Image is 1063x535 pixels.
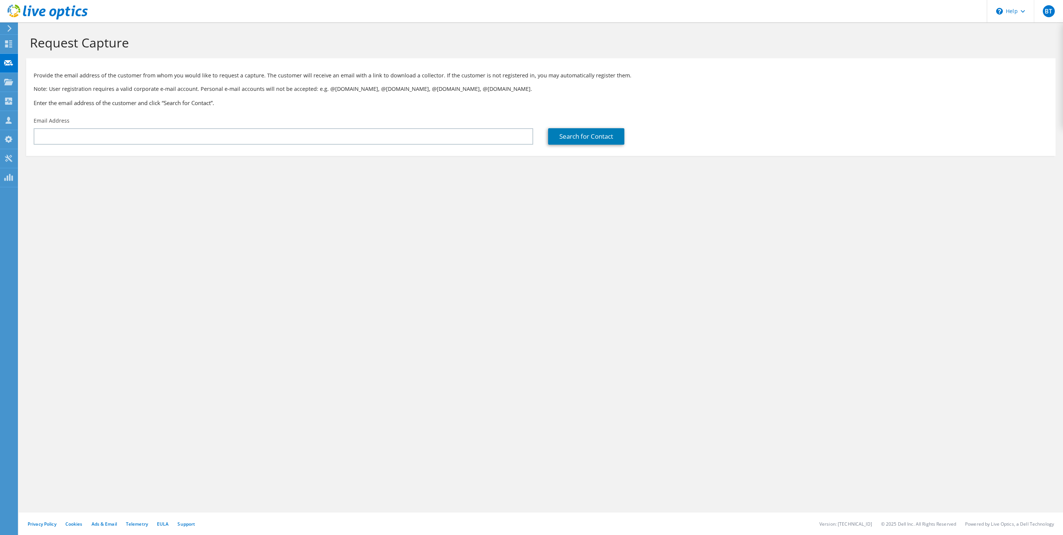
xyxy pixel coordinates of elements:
li: Version: [TECHNICAL_ID] [819,521,872,527]
label: Email Address [34,117,69,124]
h1: Request Capture [30,35,1048,50]
li: © 2025 Dell Inc. All Rights Reserved [881,521,956,527]
a: Ads & Email [92,521,117,527]
li: Powered by Live Optics, a Dell Technology [965,521,1054,527]
a: Privacy Policy [28,521,56,527]
a: Telemetry [126,521,148,527]
svg: \n [996,8,1003,15]
a: EULA [157,521,169,527]
h3: Enter the email address of the customer and click “Search for Contact”. [34,99,1048,107]
p: Note: User registration requires a valid corporate e-mail account. Personal e-mail accounts will ... [34,85,1048,93]
a: Support [177,521,195,527]
span: BT [1043,5,1055,17]
a: Search for Contact [548,128,624,145]
a: Cookies [65,521,83,527]
p: Provide the email address of the customer from whom you would like to request a capture. The cust... [34,71,1048,80]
